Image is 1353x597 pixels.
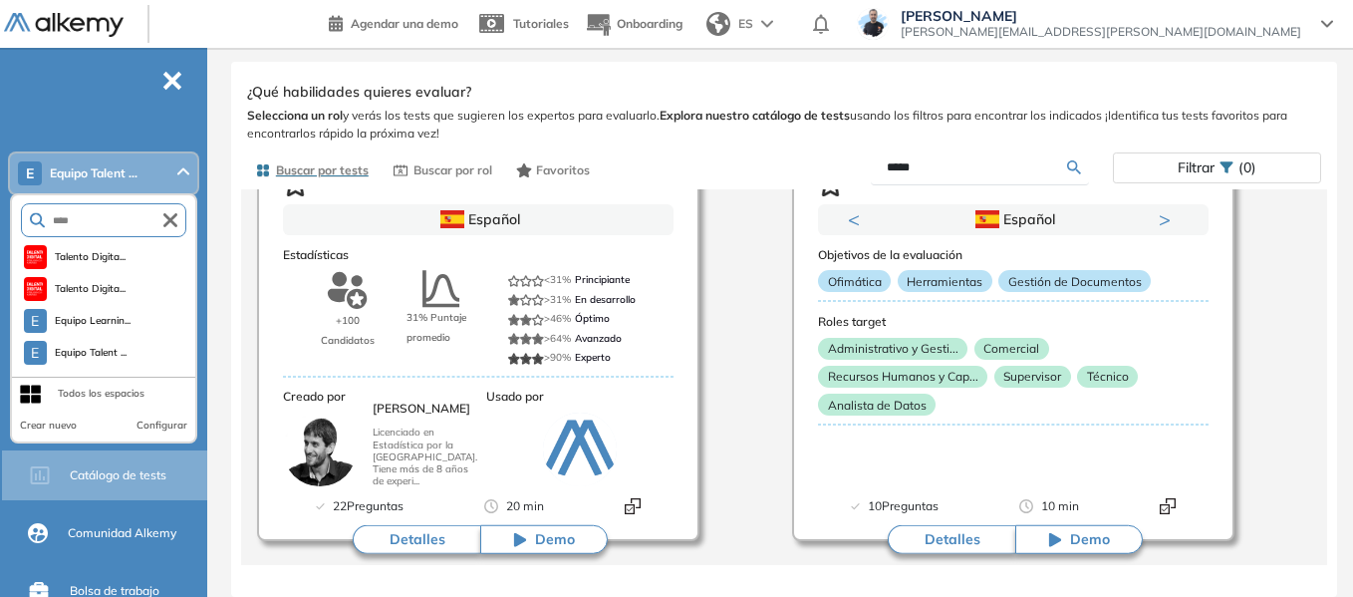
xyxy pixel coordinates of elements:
img: world [706,12,730,36]
img: https://assets.alkemy.org/workspaces/620/d203e0be-08f6-444b-9eae-a92d815a506f.png [27,281,43,297]
h3: Usado por [486,391,674,405]
span: Avanzado [575,332,622,345]
p: Herramientas [898,270,992,292]
button: Onboarding [585,3,682,46]
h3: Objetivos de la evaluación [818,248,1209,262]
img: company-logo [543,413,617,486]
p: Licenciado en Estadística por la [GEOGRAPHIC_DATA]. Tiene más de 8 años de experi... [373,428,478,497]
span: 10 min [1041,496,1079,516]
button: 1 [989,235,1013,238]
span: 22 Preguntas [333,496,404,516]
span: Comunidad Alkemy [68,524,176,542]
p: Candidatos [321,331,375,351]
span: E [26,165,34,181]
button: Favoritos [508,153,599,187]
img: arrow [761,20,773,28]
span: 10 Preguntas [868,496,939,516]
span: (0) [1238,153,1256,182]
button: Configurar [136,418,187,434]
p: Analista de Datos [818,394,936,416]
span: Talento Digita... [55,281,127,297]
span: <31% [544,273,576,286]
img: ESP [975,210,999,228]
span: Onboarding [617,16,682,31]
button: Buscar por rol [385,153,500,187]
span: Demo [535,530,575,550]
img: Format test logo [625,498,641,514]
h3: [PERSON_NAME] [373,402,478,420]
button: Demo [1015,525,1143,555]
span: 31% Puntaje promedio [406,308,476,347]
img: author-avatar [283,413,357,486]
span: >31% [544,293,576,306]
button: Detalles [353,525,480,555]
span: Agendar una demo [351,16,458,31]
span: Principiante [575,273,630,286]
span: Demo [1070,530,1110,550]
button: Demo [480,525,608,555]
button: Next [1159,209,1179,229]
p: Ofimática [818,270,891,292]
img: https://assets.alkemy.org/workspaces/620/d203e0be-08f6-444b-9eae-a92d815a506f.png [27,249,43,265]
b: Explora nuestro catálogo de tests [660,108,850,123]
span: >64% [544,332,576,345]
p: Recursos Humanos y Cap... [818,366,987,388]
h3: Estadísticas [283,248,674,262]
p: +100 [336,311,360,331]
img: Logo [4,13,124,38]
span: Catálogo de tests [70,466,166,484]
span: Experto [575,351,611,364]
span: [PERSON_NAME] [901,8,1301,24]
button: 2 [1021,235,1037,238]
p: Técnico [1077,366,1138,388]
p: Gestión de Documentos [998,270,1151,292]
span: Equipo Talent ... [55,345,128,361]
span: Buscar por tests [276,161,369,179]
p: Supervisor [994,366,1071,388]
span: 20 min [506,496,544,516]
div: Español [354,208,603,230]
span: Filtrar [1178,153,1215,182]
img: ESP [440,210,464,228]
button: Crear nuevo [20,418,77,434]
span: Equipo Talent ... [50,165,137,181]
span: >46% [544,312,576,325]
h3: Creado por [283,391,478,405]
button: Detalles [888,525,1015,555]
span: En desarrollo [575,293,636,306]
span: y verás los tests que sugieren los expertos para evaluarlo. usando los filtros para encontrar los... [247,107,1321,143]
span: >90% [544,351,576,364]
span: [PERSON_NAME][EMAIL_ADDRESS][PERSON_NAME][DOMAIN_NAME] [901,24,1301,40]
span: Óptimo [575,312,610,325]
span: E [31,345,39,361]
span: Buscar por rol [413,161,492,179]
img: Format test logo [1160,498,1176,514]
p: Comercial [974,338,1049,360]
button: Previous [848,209,868,229]
p: Administrativo y Gesti... [818,338,967,360]
button: Buscar por tests [247,153,377,187]
span: Tutoriales [513,16,569,31]
span: ES [738,15,753,33]
span: E [31,313,39,329]
b: Selecciona un rol [247,108,343,123]
span: Talento Digita... [55,249,127,265]
span: ¿Qué habilidades quieres evaluar? [247,82,471,103]
a: Agendar una demo [329,10,458,34]
h3: Roles target [818,315,1209,329]
span: Favoritos [536,161,590,179]
span: Equipo Learnin... [55,313,132,329]
div: Español [889,208,1138,230]
div: Todos los espacios [58,386,144,402]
